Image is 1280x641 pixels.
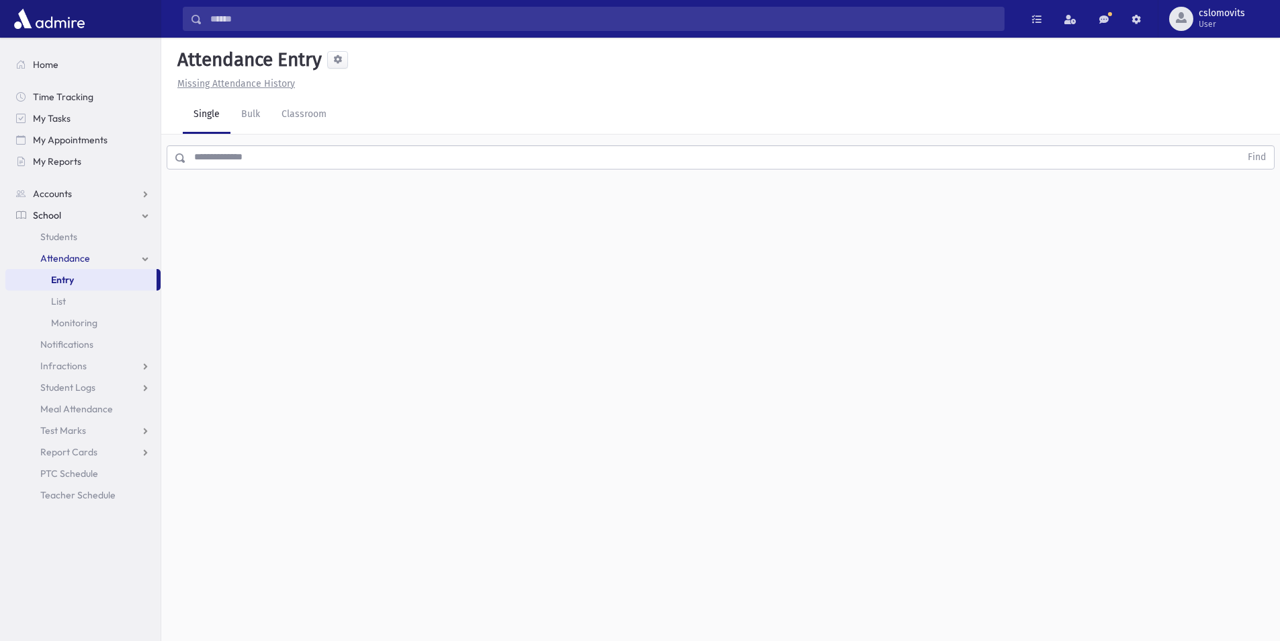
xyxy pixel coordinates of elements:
a: My Reports [5,151,161,172]
h5: Attendance Entry [172,48,322,71]
a: List [5,291,161,312]
span: List [51,295,66,307]
span: Monitoring [51,317,97,329]
img: AdmirePro [11,5,88,32]
span: Home [33,59,58,71]
span: Report Cards [40,446,97,458]
a: Accounts [5,183,161,204]
span: Entry [51,274,74,286]
a: Attendance [5,248,161,269]
a: Entry [5,269,157,291]
a: Time Tracking [5,86,161,108]
a: Home [5,54,161,75]
a: Missing Attendance History [172,78,295,89]
span: Students [40,231,77,243]
button: Find [1240,146,1274,169]
u: Missing Attendance History [177,78,295,89]
span: PTC Schedule [40,467,98,480]
a: My Tasks [5,108,161,129]
span: My Appointments [33,134,108,146]
input: Search [202,7,1004,31]
a: Students [5,226,161,248]
span: Notifications [40,338,93,350]
span: School [33,209,61,221]
a: Bulk [230,96,271,134]
a: Meal Attendance [5,398,161,420]
span: Infractions [40,360,87,372]
a: Teacher Schedule [5,484,161,506]
span: Test Marks [40,424,86,437]
span: My Reports [33,155,81,167]
span: Time Tracking [33,91,93,103]
a: Classroom [271,96,337,134]
span: Meal Attendance [40,403,113,415]
span: Student Logs [40,381,95,393]
span: My Tasks [33,112,71,124]
a: Single [183,96,230,134]
span: User [1199,19,1245,30]
span: Teacher Schedule [40,489,116,501]
span: Accounts [33,188,72,200]
a: Monitoring [5,312,161,334]
span: Attendance [40,252,90,264]
a: Student Logs [5,377,161,398]
a: Report Cards [5,441,161,463]
a: My Appointments [5,129,161,151]
a: Test Marks [5,420,161,441]
a: PTC Schedule [5,463,161,484]
a: Infractions [5,355,161,377]
a: Notifications [5,334,161,355]
a: School [5,204,161,226]
span: cslomovits [1199,8,1245,19]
